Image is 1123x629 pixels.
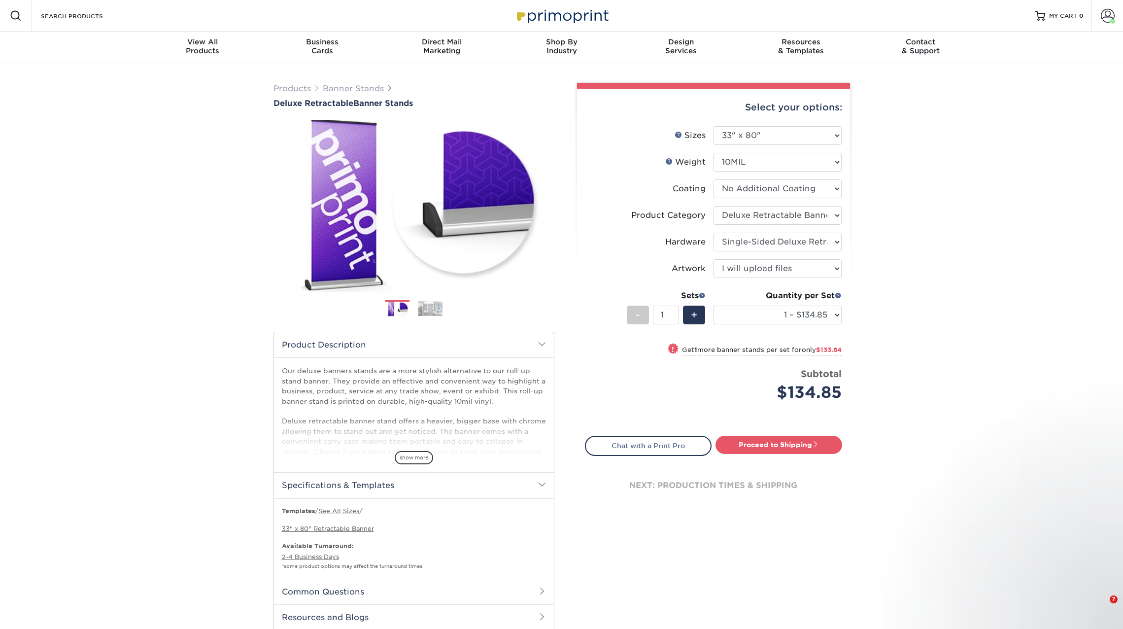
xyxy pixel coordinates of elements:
[273,99,353,108] span: Deluxe Retractable
[502,37,621,55] div: Industry
[741,37,861,46] span: Resources
[1110,595,1118,603] span: 7
[262,37,382,46] span: Business
[274,472,554,498] h2: Specifications & Templates
[318,507,359,515] a: See All Sizes
[585,89,842,126] div: Select your options:
[382,37,502,55] div: Marketing
[282,525,374,532] a: 33" x 80" Retractable Banner
[1089,595,1113,619] iframe: Intercom live chat
[273,109,554,303] img: Deluxe Retractable 01
[691,308,697,322] span: +
[621,32,741,63] a: DesignServices
[273,99,554,108] h1: Banner Stands
[585,436,712,455] a: Chat with a Print Pro
[694,346,697,353] strong: 1
[861,37,981,46] span: Contact
[1049,12,1077,20] span: MY CART
[273,84,311,93] a: Products
[861,37,981,55] div: & Support
[621,37,741,55] div: Services
[665,236,706,248] div: Hardware
[673,183,706,195] div: Coating
[502,37,621,46] span: Shop By
[861,32,981,63] a: Contact& Support
[282,563,422,569] small: *some product options may affect the turnaround times
[672,344,674,354] span: !
[395,451,433,464] span: show more
[1079,12,1084,19] span: 0
[502,32,621,63] a: Shop ByIndustry
[323,84,384,93] a: Banner Stands
[282,507,546,534] p: / /
[282,507,315,515] b: Templates
[672,263,706,275] div: Artwork
[143,37,263,55] div: Products
[274,579,554,604] h2: Common Questions
[143,32,263,63] a: View AllProducts
[262,32,382,63] a: BusinessCards
[636,308,640,322] span: -
[274,332,554,357] h2: Product Description
[143,37,263,46] span: View All
[282,366,546,466] p: Our deluxe banners stands are a more stylish alternative to our roll-up stand banner. They provid...
[721,381,842,404] div: $134.85
[40,10,136,22] input: SEARCH PRODUCTS.....
[816,346,842,353] span: $133.84
[282,542,354,550] b: Available Turnaround:
[282,553,339,560] a: 2-4 Business Days
[801,368,842,379] strong: Subtotal
[585,456,842,515] div: next: production times & shipping
[382,37,502,46] span: Direct Mail
[621,37,741,46] span: Design
[741,32,861,63] a: Resources& Templates
[741,37,861,55] div: & Templates
[802,346,842,353] span: only
[627,290,706,302] div: Sets
[385,301,409,318] img: Banner Stands 01
[512,5,611,26] img: Primoprint
[715,436,842,454] a: Proceed to Shipping
[382,32,502,63] a: Direct MailMarketing
[631,210,706,221] div: Product Category
[262,37,382,55] div: Cards
[714,290,842,302] div: Quantity per Set
[682,346,842,356] small: Get more banner stands per set for
[273,99,554,108] a: Deluxe RetractableBanner Stands
[675,130,706,141] div: Sizes
[665,156,706,168] div: Weight
[418,301,442,316] img: Banner Stands 02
